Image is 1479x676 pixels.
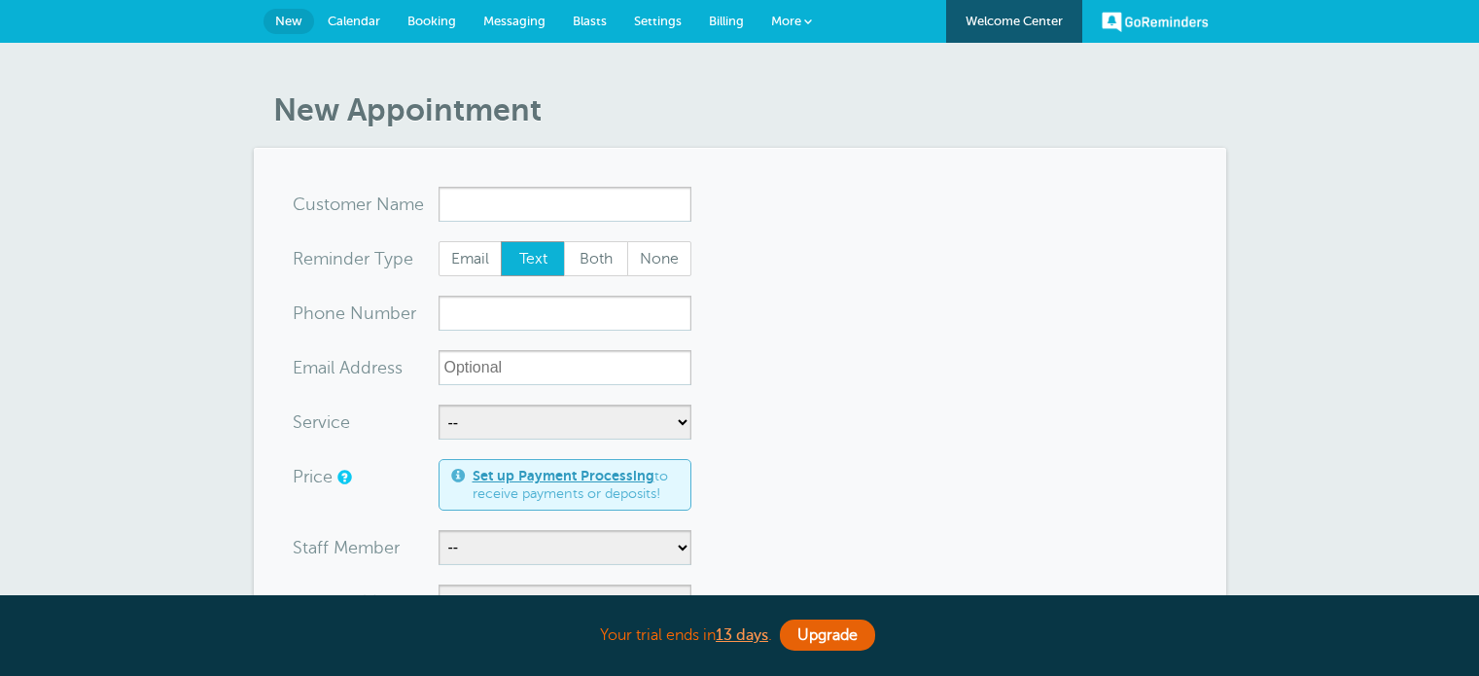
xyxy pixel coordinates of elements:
[293,350,439,385] div: ress
[264,9,314,34] a: New
[473,468,654,483] a: Set up Payment Processing
[565,242,627,275] span: Both
[501,241,565,276] label: Text
[628,242,690,275] span: None
[293,187,439,222] div: ame
[709,14,744,28] span: Billing
[293,250,413,267] label: Reminder Type
[440,242,502,275] span: Email
[293,468,333,485] label: Price
[273,91,1226,128] h1: New Appointment
[780,620,875,651] a: Upgrade
[439,241,503,276] label: Email
[254,615,1226,657] div: Your trial ends in .
[293,539,400,556] label: Staff Member
[337,471,349,483] a: An optional price for the appointment. If you set a price, you can include a payment link in your...
[564,241,628,276] label: Both
[324,196,390,213] span: tomer N
[439,350,691,385] input: Optional
[325,304,374,322] span: ne Nu
[573,14,607,28] span: Blasts
[293,359,327,376] span: Ema
[275,14,302,28] span: New
[716,626,768,644] a: 13 days
[293,196,324,213] span: Cus
[293,593,378,611] label: Message(s)
[483,14,546,28] span: Messaging
[627,241,691,276] label: None
[293,304,325,322] span: Pho
[407,14,456,28] span: Booking
[771,14,801,28] span: More
[502,242,564,275] span: Text
[473,468,679,502] span: to receive payments or deposits!
[327,359,371,376] span: il Add
[293,296,439,331] div: mber
[328,14,380,28] span: Calendar
[293,413,350,431] label: Service
[634,14,682,28] span: Settings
